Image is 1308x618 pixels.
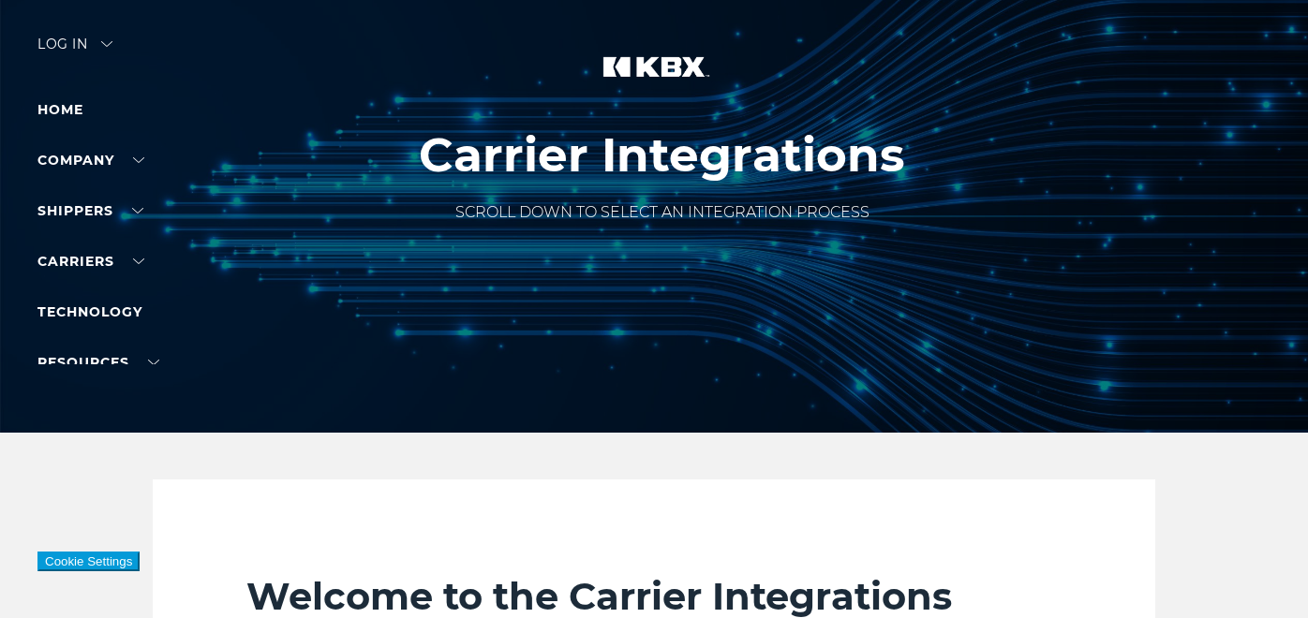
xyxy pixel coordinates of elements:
[584,37,724,120] img: kbx logo
[37,37,112,65] div: Log in
[37,303,142,320] a: Technology
[419,128,905,183] h1: Carrier Integrations
[419,201,905,224] p: SCROLL DOWN TO SELECT AN INTEGRATION PROCESS
[37,101,83,118] a: Home
[37,202,143,219] a: SHIPPERS
[37,152,144,169] a: Company
[37,253,144,270] a: Carriers
[101,41,112,47] img: arrow
[37,552,140,571] button: Cookie Settings
[37,354,159,371] a: RESOURCES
